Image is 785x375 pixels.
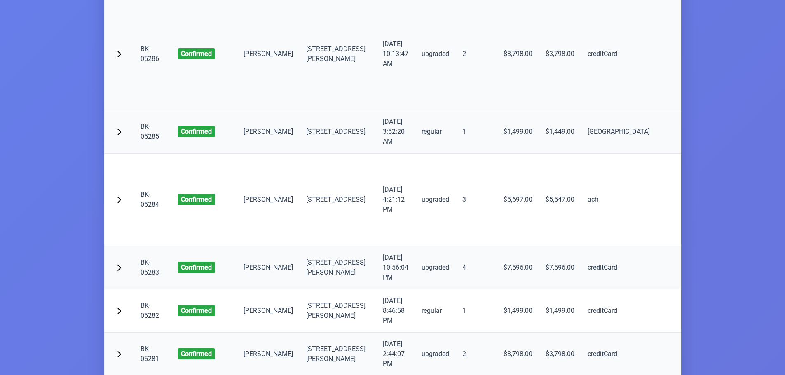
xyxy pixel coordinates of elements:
td: 4 [456,246,497,289]
span: confirmed [178,305,215,316]
td: [PERSON_NAME] [237,154,300,246]
span: confirmed [178,194,215,205]
a: BK-05284 [141,191,159,208]
td: 1 [456,289,497,333]
td: $1,499.00 [497,289,539,333]
td: [DATE] 4:21:12 PM [376,154,415,246]
td: upgraded [415,154,456,246]
a: BK-05282 [141,302,159,319]
td: $1,499.00 [539,289,581,333]
td: $5,547.00 [539,154,581,246]
td: 3 [456,154,497,246]
span: confirmed [178,126,215,137]
td: [STREET_ADDRESS][PERSON_NAME] [300,246,376,289]
td: $1,499.00 [497,110,539,154]
td: regular [415,110,456,154]
a: BK-05285 [141,123,159,140]
a: BK-05283 [141,259,159,276]
td: [PERSON_NAME] [237,110,300,154]
td: [PERSON_NAME] [237,289,300,333]
td: 1 [456,110,497,154]
td: ach [581,154,656,246]
td: creditCard [581,289,656,333]
td: creditCard [581,246,656,289]
span: confirmed [178,48,215,59]
td: [PERSON_NAME] [237,246,300,289]
span: confirmed [178,262,215,273]
td: [DATE] 10:56:04 PM [376,246,415,289]
td: regular [415,289,456,333]
td: $5,697.00 [497,154,539,246]
td: [STREET_ADDRESS] [300,154,376,246]
span: confirmed [178,348,215,359]
td: [DATE] 3:52:20 AM [376,110,415,154]
td: [DATE] 8:46:58 PM [376,289,415,333]
td: $1,449.00 [539,110,581,154]
a: BK-05281 [141,345,159,363]
td: upgraded [415,246,456,289]
td: $7,596.00 [497,246,539,289]
td: [GEOGRAPHIC_DATA] [581,110,656,154]
td: [STREET_ADDRESS] [PERSON_NAME] [300,289,376,333]
a: BK-05286 [141,45,159,63]
td: $7,596.00 [539,246,581,289]
td: [STREET_ADDRESS] [300,110,376,154]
